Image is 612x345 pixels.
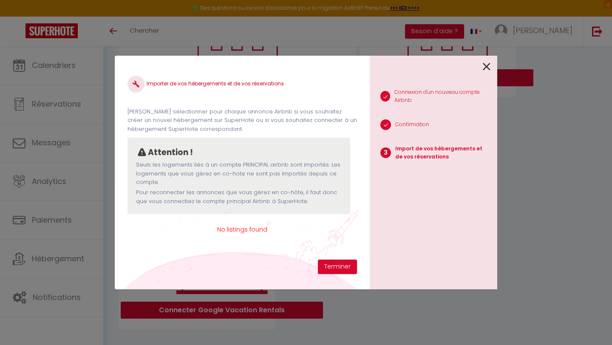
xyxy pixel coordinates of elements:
p: [PERSON_NAME] sélectionner pour chaque annonce Airbnb si vous souhaitez créer un nouvel hébergeme... [127,107,357,133]
p: Import de vos hébergements et de vos réservations [395,145,490,161]
span: No listings found [127,225,357,234]
p: Attention ! [148,146,193,159]
p: Confirmation [395,121,429,129]
p: Seuls les logements liés à un compte PRINCIPAL airbnb sont importés. Les logements que vous gérez... [136,161,342,187]
button: Terminer [318,260,357,274]
p: Connexion d'un nouveau compte Airbnb [394,88,490,105]
p: Pour reconnecter les annonces que vous gérez en co-hôte, il faut donc que vous connectiez le comp... [136,188,342,206]
span: 3 [380,147,391,158]
h4: Importer de vos hébergements et de vos réservations [127,76,357,93]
